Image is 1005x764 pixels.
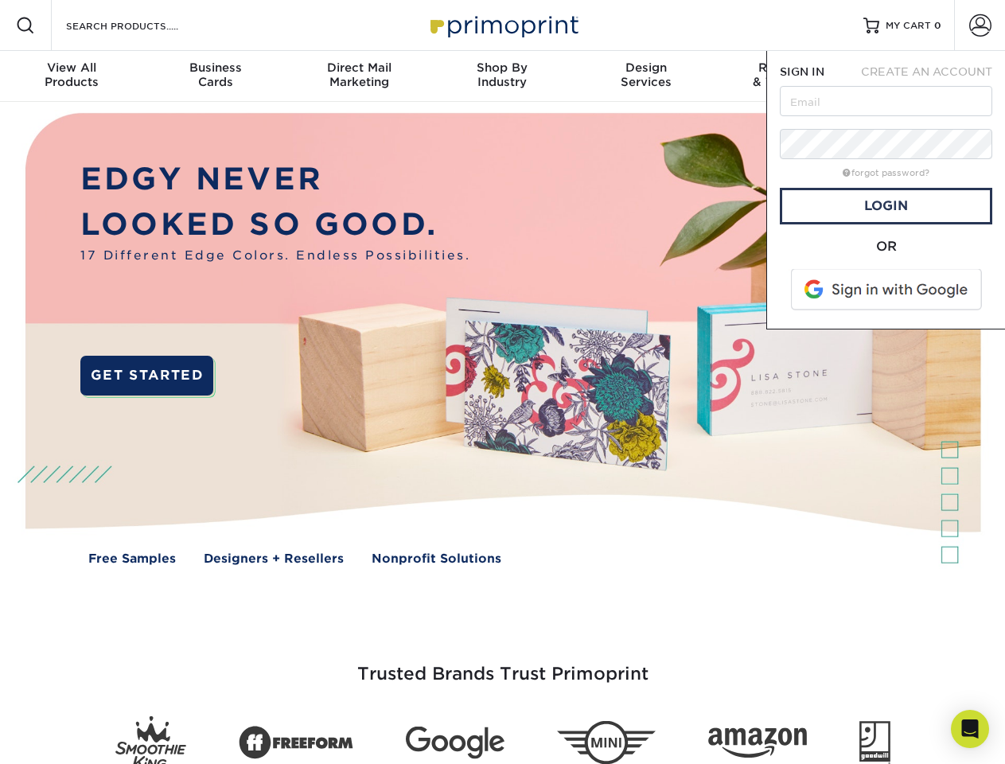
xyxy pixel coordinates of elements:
span: Shop By [430,60,574,75]
span: 0 [934,20,941,31]
div: Open Intercom Messenger [951,710,989,748]
span: 17 Different Edge Colors. Endless Possibilities. [80,247,470,265]
span: Business [143,60,286,75]
img: Amazon [708,728,807,758]
a: GET STARTED [80,356,213,396]
div: OR [780,237,992,256]
a: Free Samples [88,550,176,568]
a: BusinessCards [143,51,286,102]
span: Design [575,60,718,75]
span: MY CART [886,19,931,33]
div: Industry [430,60,574,89]
span: SIGN IN [780,65,824,78]
a: Login [780,188,992,224]
div: Services [575,60,718,89]
img: Primoprint [423,8,582,42]
a: Direct MailMarketing [287,51,430,102]
a: DesignServices [575,51,718,102]
span: Direct Mail [287,60,430,75]
p: EDGY NEVER [80,157,470,202]
h3: Trusted Brands Trust Primoprint [37,626,968,704]
span: Resources [718,60,861,75]
a: Designers + Resellers [204,550,344,568]
img: Goodwill [859,721,890,764]
a: Nonprofit Solutions [372,550,501,568]
div: Cards [143,60,286,89]
a: Resources& Templates [718,51,861,102]
p: LOOKED SO GOOD. [80,202,470,248]
a: forgot password? [843,168,929,178]
input: SEARCH PRODUCTS..... [64,16,220,35]
img: Google [406,727,504,759]
a: Shop ByIndustry [430,51,574,102]
span: CREATE AN ACCOUNT [861,65,992,78]
div: Marketing [287,60,430,89]
input: Email [780,86,992,116]
div: & Templates [718,60,861,89]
